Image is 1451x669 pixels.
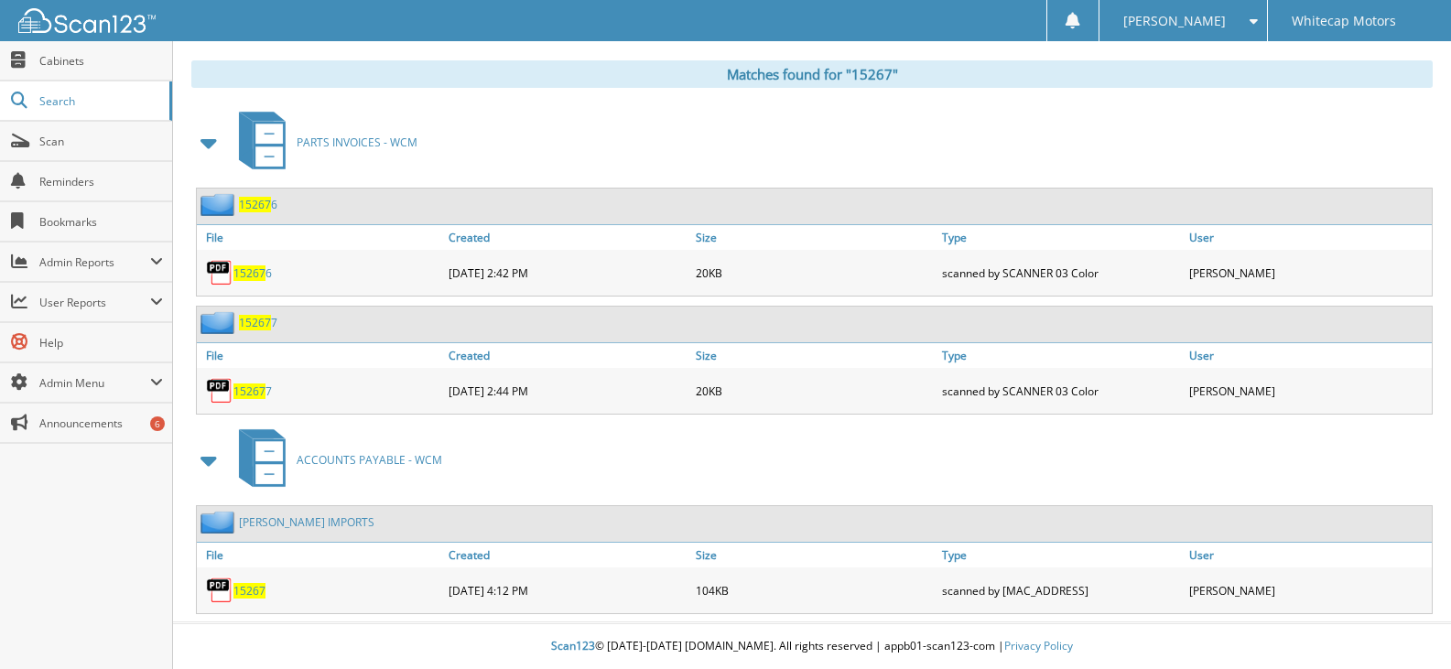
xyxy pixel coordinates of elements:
span: 15267 [239,197,271,212]
div: 20KB [691,372,938,409]
a: 152677 [233,383,272,399]
img: folder2.png [200,193,239,216]
span: Help [39,335,163,351]
a: File [197,343,444,368]
span: PARTS INVOICES - WCM [297,135,417,150]
div: [PERSON_NAME] [1185,254,1432,291]
span: Reminders [39,174,163,189]
span: [PERSON_NAME] [1123,16,1226,27]
a: [PERSON_NAME] IMPORTS [239,514,374,530]
a: Size [691,543,938,567]
a: 15267 [233,583,265,599]
div: [DATE] 4:12 PM [444,572,691,609]
a: File [197,543,444,567]
span: 15267 [239,315,271,330]
a: Created [444,343,691,368]
a: PARTS INVOICES - WCM [228,106,417,178]
a: User [1185,225,1432,250]
a: Size [691,343,938,368]
div: scanned by SCANNER 03 Color [937,254,1185,291]
div: [DATE] 2:42 PM [444,254,691,291]
img: scan123-logo-white.svg [18,8,156,33]
a: Type [937,543,1185,567]
a: 152676 [233,265,272,281]
div: [PERSON_NAME] [1185,372,1432,409]
span: Cabinets [39,53,163,69]
span: Announcements [39,415,163,431]
a: User [1185,343,1432,368]
a: Privacy Policy [1004,638,1073,653]
a: 152677 [239,315,277,330]
a: File [197,225,444,250]
a: Type [937,343,1185,368]
span: Scan123 [551,638,595,653]
img: PDF.png [206,577,233,604]
span: Whitecap Motors [1292,16,1396,27]
a: 152676 [239,197,277,212]
img: folder2.png [200,511,239,534]
div: [PERSON_NAME] [1185,572,1432,609]
span: User Reports [39,295,150,310]
span: Search [39,93,160,109]
div: scanned by [MAC_ADDRESS] [937,572,1185,609]
a: Type [937,225,1185,250]
div: Matches found for "15267" [191,60,1433,88]
img: PDF.png [206,377,233,405]
img: PDF.png [206,259,233,286]
a: Size [691,225,938,250]
div: © [DATE]-[DATE] [DOMAIN_NAME]. All rights reserved | appb01-scan123-com | [173,624,1451,669]
span: Admin Reports [39,254,150,270]
div: 20KB [691,254,938,291]
a: User [1185,543,1432,567]
a: ACCOUNTS PAYABLE - WCM [228,424,442,496]
a: Created [444,543,691,567]
span: Scan [39,134,163,149]
span: 15267 [233,265,265,281]
div: [DATE] 2:44 PM [444,372,691,409]
div: scanned by SCANNER 03 Color [937,372,1185,409]
span: 15267 [233,383,265,399]
img: folder2.png [200,311,239,334]
span: Bookmarks [39,214,163,230]
span: Admin Menu [39,375,150,391]
span: ACCOUNTS PAYABLE - WCM [297,452,442,468]
div: 104KB [691,572,938,609]
a: Created [444,225,691,250]
div: 6 [150,416,165,431]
